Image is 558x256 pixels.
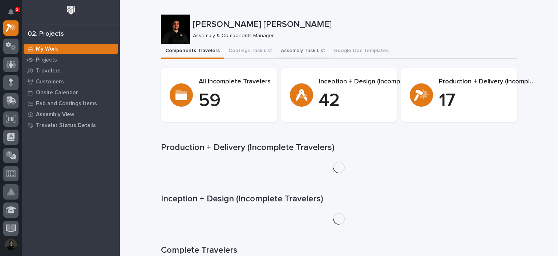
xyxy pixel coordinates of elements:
[161,142,517,153] h1: Production + Delivery (Incomplete Travelers)
[36,57,57,63] p: Projects
[3,237,19,252] button: users-avatar
[36,79,64,85] p: Customers
[161,44,224,59] button: Components Travelers
[3,4,19,20] button: Notifications
[319,90,414,112] p: 42
[36,101,97,107] p: Fab and Coatings Items
[329,44,393,59] button: Google Doc Templates
[161,245,517,256] h1: Complete Travelers
[36,46,58,52] p: My Work
[22,43,120,54] a: My Work
[36,111,74,118] p: Assembly View
[199,90,271,112] p: 59
[439,90,537,112] p: 17
[22,54,120,65] a: Projects
[22,98,120,109] a: Fab and Coatings Items
[22,120,120,131] a: Traveler Status Details
[22,65,120,76] a: Travelers
[193,19,514,30] p: [PERSON_NAME] [PERSON_NAME]
[36,68,61,74] p: Travelers
[193,33,511,39] p: Assembly & Components Manager
[64,4,78,17] img: Workspace Logo
[161,194,517,204] h1: Inception + Design (Incomplete Travelers)
[16,7,19,12] p: 3
[22,109,120,120] a: Assembly View
[224,44,276,59] button: Coatings Task List
[9,9,19,20] div: Notifications3
[36,122,96,129] p: Traveler Status Details
[28,30,64,38] div: 02. Projects
[22,87,120,98] a: Onsite Calendar
[199,78,271,86] p: All Incomplete Travelers
[439,78,537,86] p: Production + Delivery (Incomplete)
[319,78,414,86] p: Inception + Design (Incomplete)
[36,90,78,96] p: Onsite Calendar
[276,44,329,59] button: Assembly Task List
[22,76,120,87] a: Customers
